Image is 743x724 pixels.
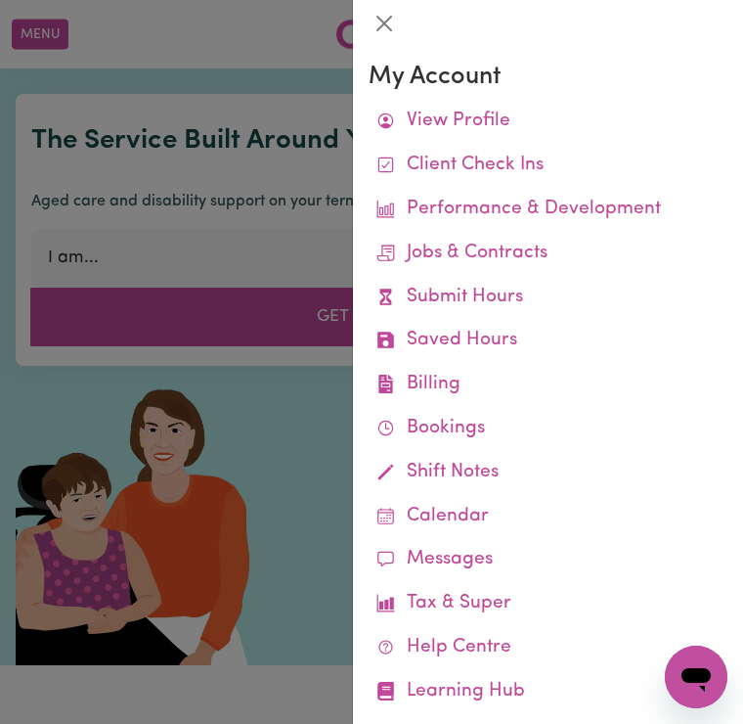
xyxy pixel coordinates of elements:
a: Calendar [369,495,727,539]
h3: My Account [369,63,727,92]
a: Jobs & Contracts [369,232,727,276]
a: Shift Notes [369,451,727,495]
a: Learning Hub [369,670,727,714]
iframe: Button to launch messaging window [665,646,727,708]
a: Billing [369,363,727,407]
a: Help Centre [369,626,727,670]
button: Close [369,8,400,39]
a: Submit Hours [369,276,727,320]
a: View Profile [369,100,727,144]
a: Messages [369,538,727,582]
a: Performance & Development [369,188,727,232]
a: Tax & Super [369,582,727,626]
a: Saved Hours [369,319,727,363]
a: Bookings [369,407,727,451]
a: Client Check Ins [369,144,727,188]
